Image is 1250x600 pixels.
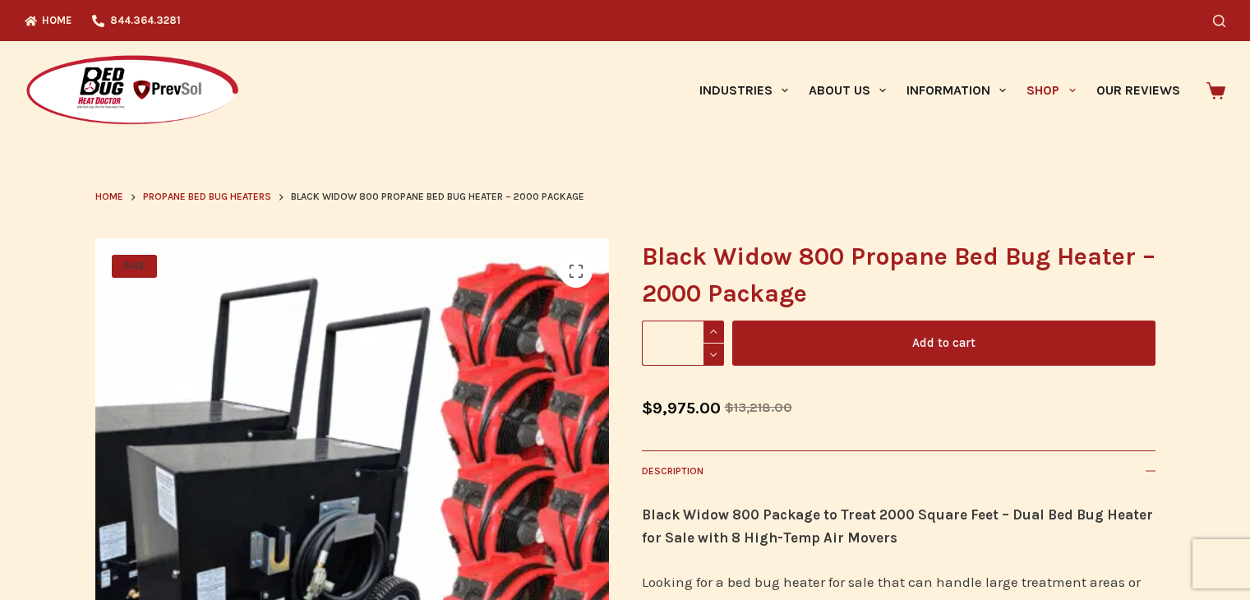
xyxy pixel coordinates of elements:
bdi: 9,975.00 [642,399,721,418]
strong: Black Widow 800 Package to Treat 2000 Square Feet – Dual Bed Bug Heater for Sale with 8 High-Temp... [642,506,1153,546]
a: About Us [798,41,896,140]
bdi: 13,218.00 [725,399,792,415]
a: Industries [689,41,798,140]
button: Description [642,450,1155,491]
span: Propane Bed Bug Heaters [143,191,271,202]
a: 🔍 [560,255,593,288]
span: $ [642,399,653,418]
span: Black Widow 800 Propane Bed Bug Heater – 2000 Package [291,189,584,205]
input: Product quantity [642,321,724,366]
a: Shop [1017,41,1086,140]
button: Add to cart [732,321,1155,366]
a: Home [95,189,123,205]
h1: Black Widow 800 Propane Bed Bug Heater – 2000 Package [642,238,1155,312]
img: Prevsol/Bed Bug Heat Doctor [25,54,240,127]
span: $ [725,399,734,415]
nav: Primary [689,41,1190,140]
span: Home [95,191,123,202]
a: Our Reviews [1086,41,1190,140]
span: SALE [112,255,157,278]
a: Propane Bed Bug Heaters [143,189,271,205]
button: Search [1213,15,1225,27]
a: Information [897,41,1017,140]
